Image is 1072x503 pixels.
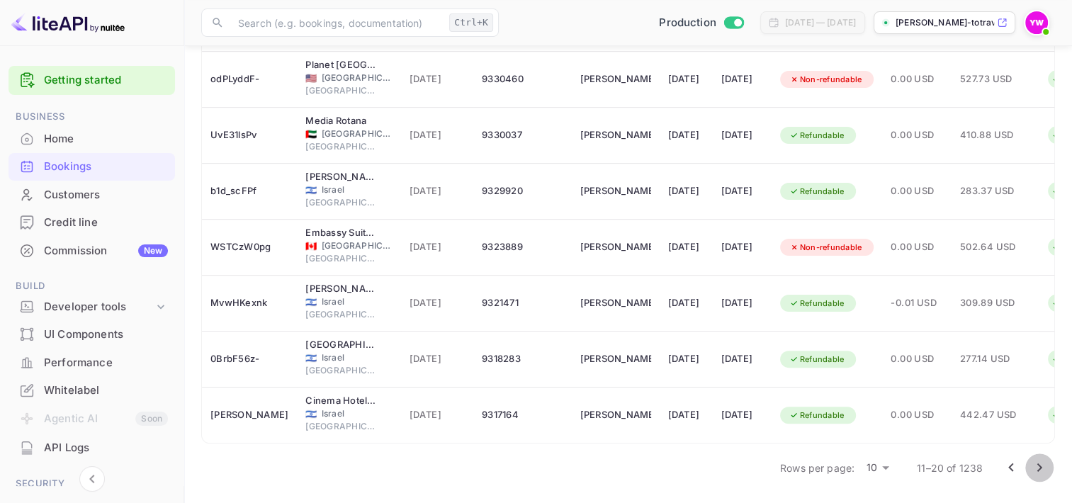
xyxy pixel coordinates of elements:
div: [DATE] [721,180,763,203]
span: [GEOGRAPHIC_DATA] [322,239,393,252]
div: Performance [9,349,175,377]
span: Israel [305,186,317,195]
a: Bookings [9,153,175,179]
a: API Logs [9,434,175,460]
div: AVI ABRAMOV [580,180,651,203]
div: DORON OMRAY [580,292,651,315]
div: 65 Hotel, Rothschild Tel Aviv - an Atlas Boutique Hotel [305,338,376,352]
span: Build [9,278,175,294]
div: UI Components [44,327,168,343]
div: Developer tools [44,299,154,315]
div: [DATE] [668,292,704,315]
div: 9317164 [482,404,563,426]
span: [GEOGRAPHIC_DATA] [305,420,376,433]
span: 502.64 USD [960,239,1031,255]
span: 277.14 USD [960,351,1031,367]
span: 0.00 USD [891,239,942,255]
input: Search (e.g. bookings, documentation) [230,9,444,37]
div: Credit line [44,215,168,231]
span: [GEOGRAPHIC_DATA] [322,128,393,140]
div: [DATE] [721,404,763,426]
div: Refundable [780,127,854,145]
span: Israel [322,295,393,308]
div: [DATE] [668,404,704,426]
a: Home [9,125,175,152]
span: [DATE] [410,183,466,199]
div: AMIT GILBOA [580,236,651,259]
div: [DATE] — [DATE] [785,16,856,29]
span: [GEOGRAPHIC_DATA] [305,140,376,153]
div: Customers [9,181,175,209]
span: Israel [305,409,317,419]
button: Collapse navigation [79,466,105,492]
a: Getting started [44,72,168,89]
div: 9330460 [482,68,563,91]
span: Israel [322,183,393,196]
span: 442.47 USD [960,407,1031,423]
div: [PERSON_NAME] [210,404,288,426]
div: odPLyddF- [210,68,288,91]
span: [GEOGRAPHIC_DATA] [305,84,376,97]
div: [DATE] [668,68,704,91]
div: 9321471 [482,292,563,315]
span: [DATE] [410,351,466,367]
div: Ctrl+K [449,13,493,32]
div: Refundable [780,407,854,424]
span: Israel [322,351,393,364]
a: UI Components [9,321,175,347]
span: Israel [305,354,317,363]
span: 283.37 USD [960,183,1031,199]
div: Planet Hollywood Resort & Casino [305,58,376,72]
div: Home [44,131,168,147]
div: [DATE] [721,236,763,259]
a: CommissionNew [9,237,175,264]
span: 527.73 USD [960,72,1031,87]
div: Cinema Hotel - an Atlas Boutique Hotel [305,394,376,408]
span: [GEOGRAPHIC_DATA] [305,364,376,377]
div: [DATE] [668,236,704,259]
button: Go to next page [1025,453,1054,482]
div: Customers [44,187,168,203]
div: New [138,244,168,257]
span: [DATE] [410,407,466,423]
button: Go to previous page [997,453,1025,482]
div: [DATE] [721,124,763,147]
div: UI Components [9,321,175,349]
span: [DATE] [410,128,466,143]
span: Security [9,476,175,492]
div: API Logs [9,434,175,462]
span: 0.00 USD [891,351,942,367]
div: MvwHKexnk [210,292,288,315]
div: Bookings [44,159,168,175]
span: [DATE] [410,295,466,311]
span: Canada [305,242,317,251]
div: Embassy Suites by Hilton Niagara Falls Fallsview [305,226,376,240]
img: Yahav Winkler [1025,11,1048,34]
div: Refundable [780,351,854,368]
span: [GEOGRAPHIC_DATA] [305,308,376,321]
div: Home [9,125,175,153]
div: Bookings [9,153,175,181]
span: 0.00 USD [891,183,942,199]
div: DAVID LEVY [580,348,651,371]
div: [DATE] [721,68,763,91]
span: [GEOGRAPHIC_DATA] [322,72,393,84]
div: CommissionNew [9,237,175,265]
div: 9330037 [482,124,563,147]
span: Israel [322,407,393,420]
p: Rows per page: [780,460,854,475]
div: Leonardo Jerusalem [305,282,376,296]
div: 9323889 [482,236,563,259]
span: Production [659,15,716,31]
div: 10 [860,458,894,478]
div: Credit line [9,209,175,237]
div: Performance [44,355,168,371]
span: [GEOGRAPHIC_DATA] [305,196,376,209]
div: Whitelabel [9,377,175,405]
span: 0.00 USD [891,407,942,423]
a: Performance [9,349,175,375]
div: Getting started [9,66,175,95]
p: 11–20 of 1238 [917,460,983,475]
div: Whitelabel [44,383,168,399]
div: Refundable [780,295,854,312]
